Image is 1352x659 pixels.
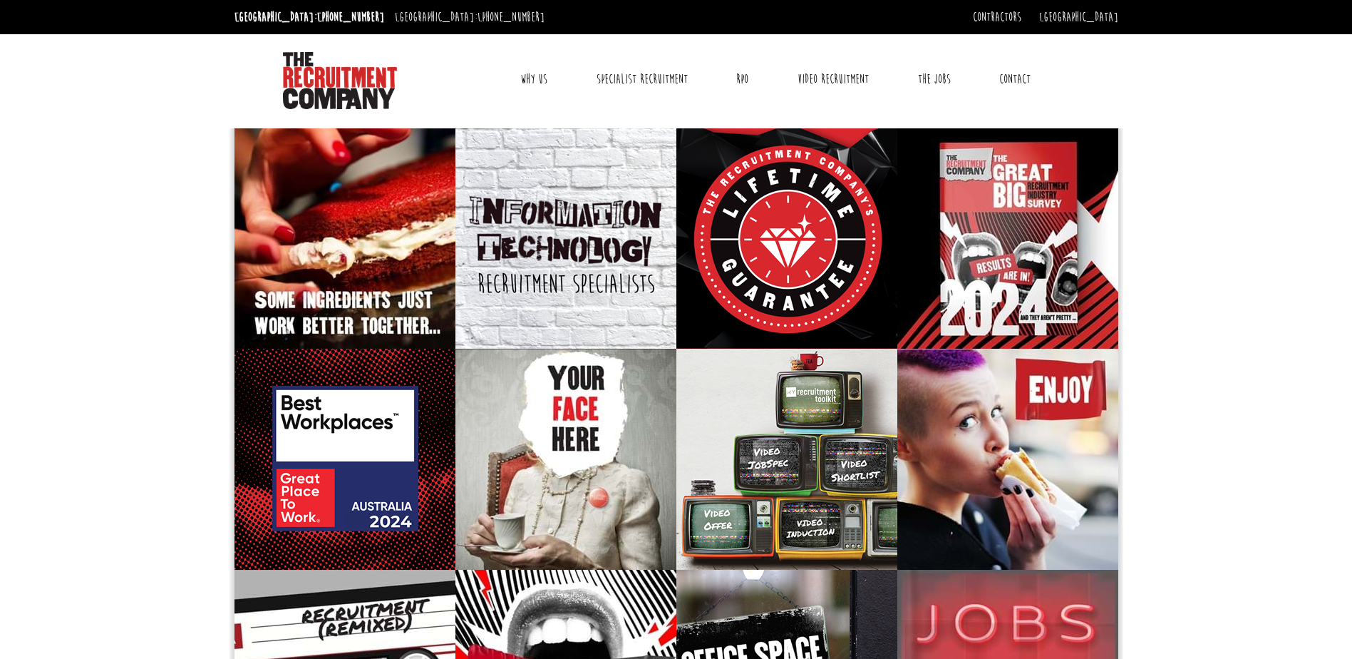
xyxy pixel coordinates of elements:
[317,9,384,25] a: [PHONE_NUMBER]
[726,61,759,97] a: RPO
[231,6,388,29] li: [GEOGRAPHIC_DATA]:
[787,61,879,97] a: Video Recruitment
[973,9,1021,25] a: Contractors
[586,61,698,97] a: Specialist Recruitment
[391,6,548,29] li: [GEOGRAPHIC_DATA]:
[989,61,1041,97] a: Contact
[283,52,397,109] img: The Recruitment Company
[510,61,558,97] a: Why Us
[1039,9,1118,25] a: [GEOGRAPHIC_DATA]
[907,61,961,97] a: The Jobs
[478,9,545,25] a: [PHONE_NUMBER]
